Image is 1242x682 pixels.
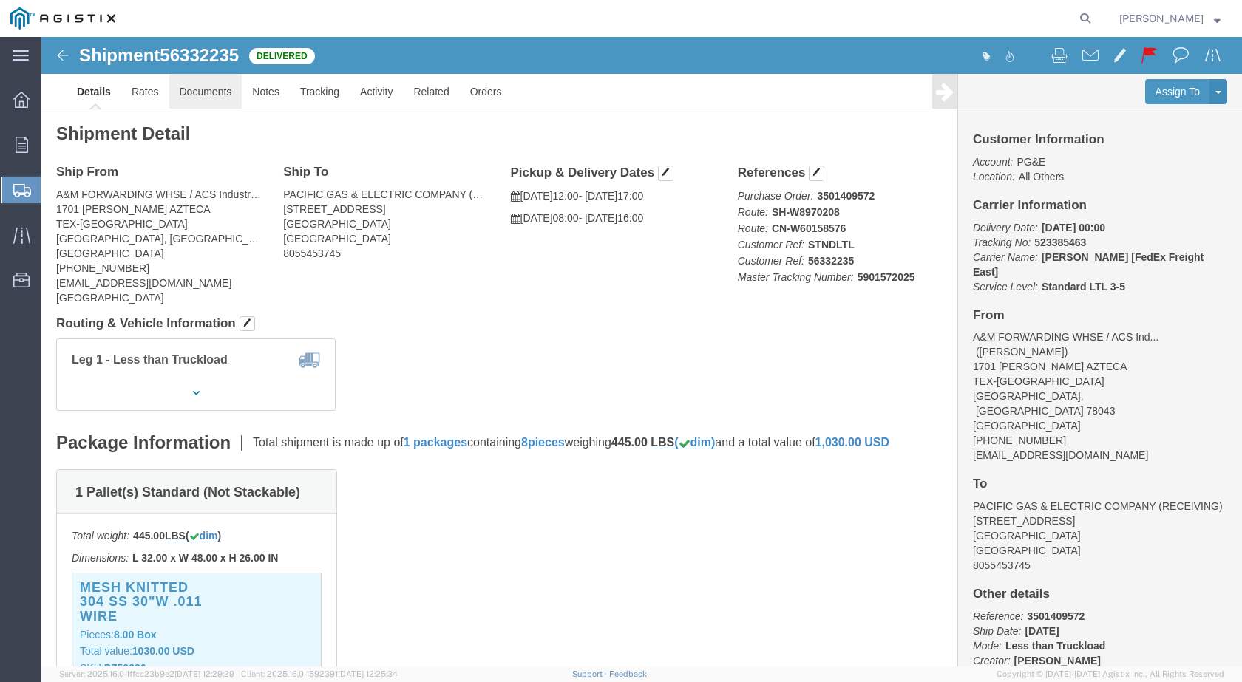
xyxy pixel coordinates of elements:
[338,669,398,678] span: [DATE] 12:25:34
[41,37,1242,666] iframe: FS Legacy Container
[241,669,398,678] span: Client: 2025.16.0-1592391
[59,669,234,678] span: Server: 2025.16.0-1ffcc23b9e2
[10,7,115,30] img: logo
[1119,10,1204,27] span: Alberto Quezada
[609,669,647,678] a: Feedback
[997,668,1224,681] span: Copyright © [DATE]-[DATE] Agistix Inc., All Rights Reserved
[572,669,609,678] a: Support
[174,669,234,678] span: [DATE] 12:29:29
[1119,10,1221,27] button: [PERSON_NAME]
